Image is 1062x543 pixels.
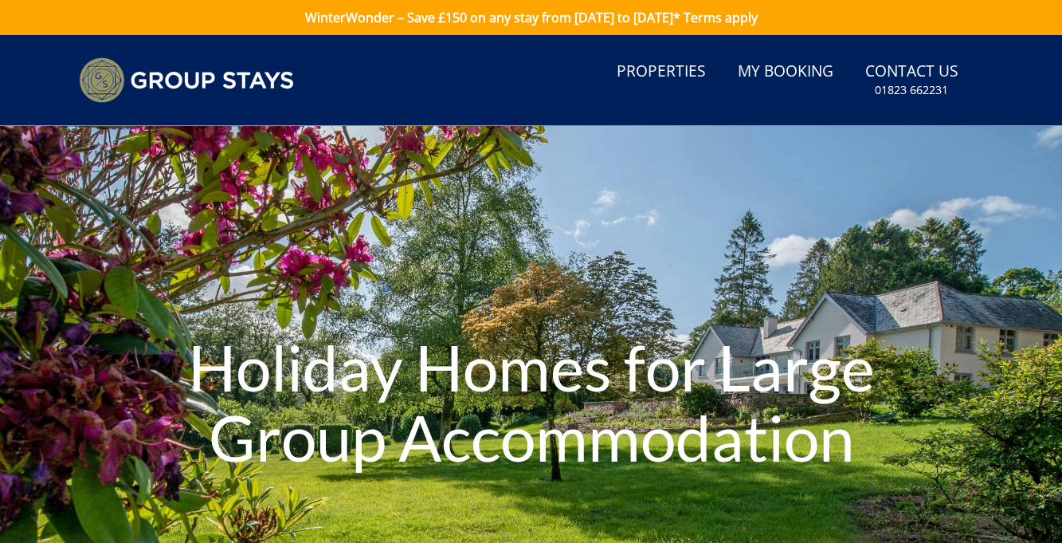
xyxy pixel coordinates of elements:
a: My Booking [731,54,840,90]
img: Group Stays [79,57,294,103]
small: 01823 662231 [875,82,948,98]
a: Contact Us01823 662231 [859,54,965,106]
a: Properties [610,54,712,90]
h1: Holiday Homes for Large Group Accommodation [159,301,903,505]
